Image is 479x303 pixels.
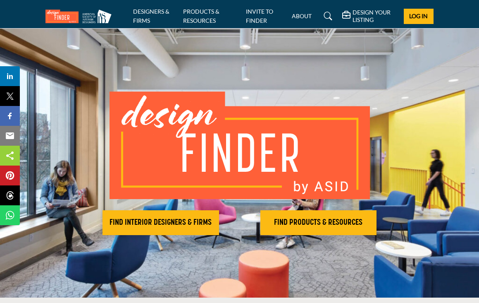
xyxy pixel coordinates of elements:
[246,8,273,24] a: INVITE TO FINDER
[263,218,374,228] h2: FIND PRODUCTS & RESOURCES
[409,12,428,19] span: Log In
[260,210,377,235] button: FIND PRODUCTS & RESOURCES
[353,9,398,24] h5: DESIGN YOUR LISTING
[133,8,169,24] a: DESIGNERS & FIRMS
[110,91,370,199] img: image
[183,8,219,24] a: PRODUCTS & RESOURCES
[342,9,398,24] div: DESIGN YOUR LISTING
[45,10,116,23] img: Site Logo
[105,218,217,228] h2: FIND INTERIOR DESIGNERS & FIRMS
[292,12,312,19] a: ABOUT
[316,10,338,23] a: Search
[102,210,219,235] button: FIND INTERIOR DESIGNERS & FIRMS
[404,9,434,24] button: Log In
